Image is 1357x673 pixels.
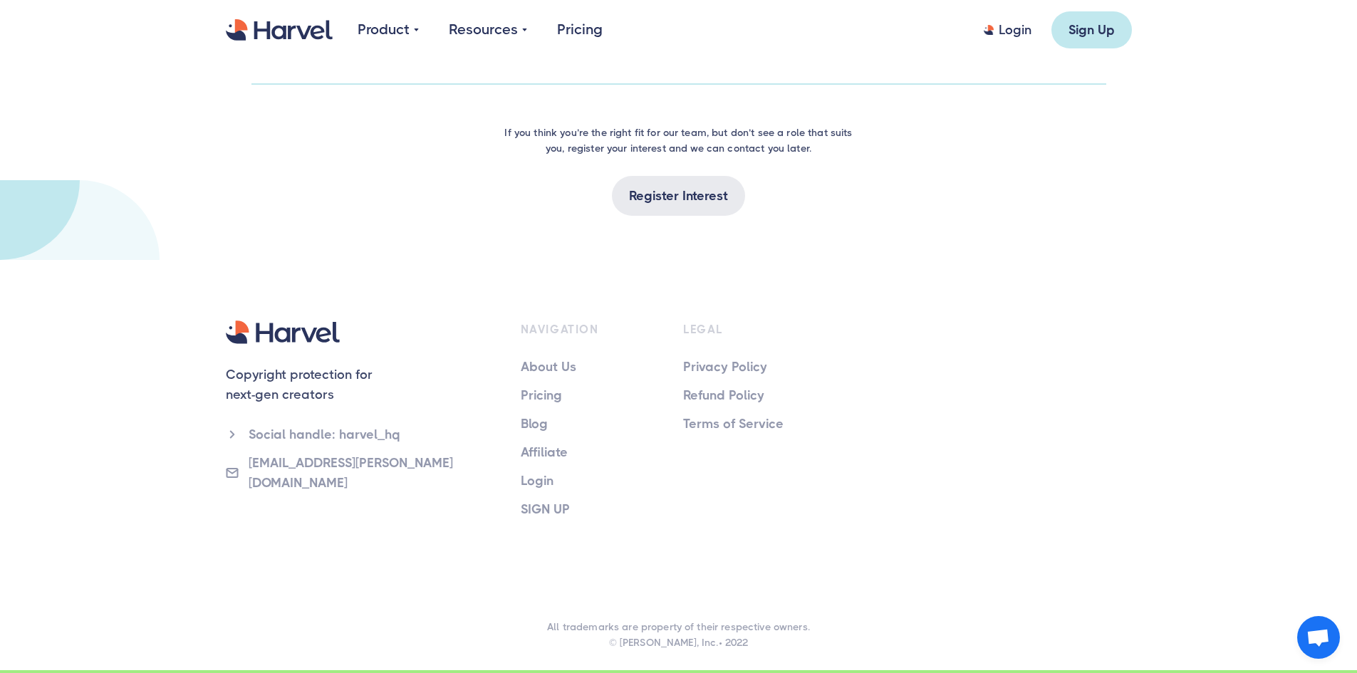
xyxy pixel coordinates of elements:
[521,414,643,434] a: Blog
[358,19,419,41] div: Product
[449,19,527,41] div: Resources
[557,19,603,41] a: Pricing
[226,365,501,405] p: Copyright protection for next-gen creators
[683,357,806,377] a: Privacy Policy
[683,385,806,405] a: Refund Policy
[249,424,400,444] div: Social handle: harvel_hq
[521,471,643,491] a: Login
[521,442,643,462] a: Affiliate
[226,619,1132,650] div: All trademarks are property of their respective owners. © [PERSON_NAME], Inc.• 2022
[226,19,333,41] a: home
[226,424,501,444] a: Social handle: harvel_hq
[1069,21,1115,38] div: Sign Up
[999,21,1031,38] div: Login
[521,499,643,519] a: SIGN UP
[226,453,501,493] a: [EMAIL_ADDRESS][PERSON_NAME][DOMAIN_NAME]
[1297,616,1340,659] a: Open chat
[683,414,806,434] a: Terms of Service
[683,320,806,340] div: LEGAL
[502,125,856,156] p: If you think you’re the right fit for our team, but don’t see a role that suits you, register you...
[612,176,745,216] a: Register Interest
[449,19,518,41] div: Resources
[358,19,410,41] div: Product
[249,453,501,493] div: [EMAIL_ADDRESS][PERSON_NAME][DOMAIN_NAME]
[1051,11,1132,48] a: Sign Up
[629,186,728,206] div: Register Interest
[984,21,1031,38] a: Login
